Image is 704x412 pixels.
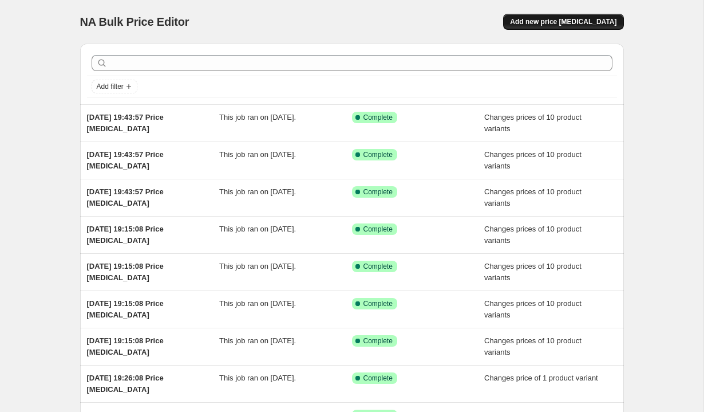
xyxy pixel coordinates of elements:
[484,262,582,282] span: Changes prices of 10 product variants
[97,82,124,91] span: Add filter
[219,262,296,270] span: This job ran on [DATE].
[87,150,164,170] span: [DATE] 19:43:57 Price [MEDICAL_DATA]
[219,187,296,196] span: This job ran on [DATE].
[484,150,582,170] span: Changes prices of 10 product variants
[87,336,164,356] span: [DATE] 19:15:08 Price [MEDICAL_DATA]
[219,336,296,345] span: This job ran on [DATE].
[510,17,616,26] span: Add new price [MEDICAL_DATA]
[503,14,623,30] button: Add new price [MEDICAL_DATA]
[363,150,393,159] span: Complete
[87,374,164,394] span: [DATE] 19:26:08 Price [MEDICAL_DATA]
[87,262,164,282] span: [DATE] 19:15:08 Price [MEDICAL_DATA]
[363,336,393,346] span: Complete
[87,225,164,245] span: [DATE] 19:15:08 Price [MEDICAL_DATA]
[484,374,598,382] span: Changes price of 1 product variant
[219,225,296,233] span: This job ran on [DATE].
[87,187,164,207] span: [DATE] 19:43:57 Price [MEDICAL_DATA]
[363,225,393,234] span: Complete
[363,374,393,383] span: Complete
[363,262,393,271] span: Complete
[484,299,582,319] span: Changes prices of 10 product variants
[363,299,393,308] span: Complete
[219,150,296,159] span: This job ran on [DATE].
[363,113,393,122] span: Complete
[484,113,582,133] span: Changes prices of 10 product variants
[219,113,296,121] span: This job ran on [DATE].
[92,80,137,93] button: Add filter
[80,15,189,28] span: NA Bulk Price Editor
[219,299,296,308] span: This job ran on [DATE].
[484,187,582,207] span: Changes prices of 10 product variants
[87,113,164,133] span: [DATE] 19:43:57 Price [MEDICAL_DATA]
[219,374,296,382] span: This job ran on [DATE].
[484,336,582,356] span: Changes prices of 10 product variants
[484,225,582,245] span: Changes prices of 10 product variants
[363,187,393,197] span: Complete
[87,299,164,319] span: [DATE] 19:15:08 Price [MEDICAL_DATA]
